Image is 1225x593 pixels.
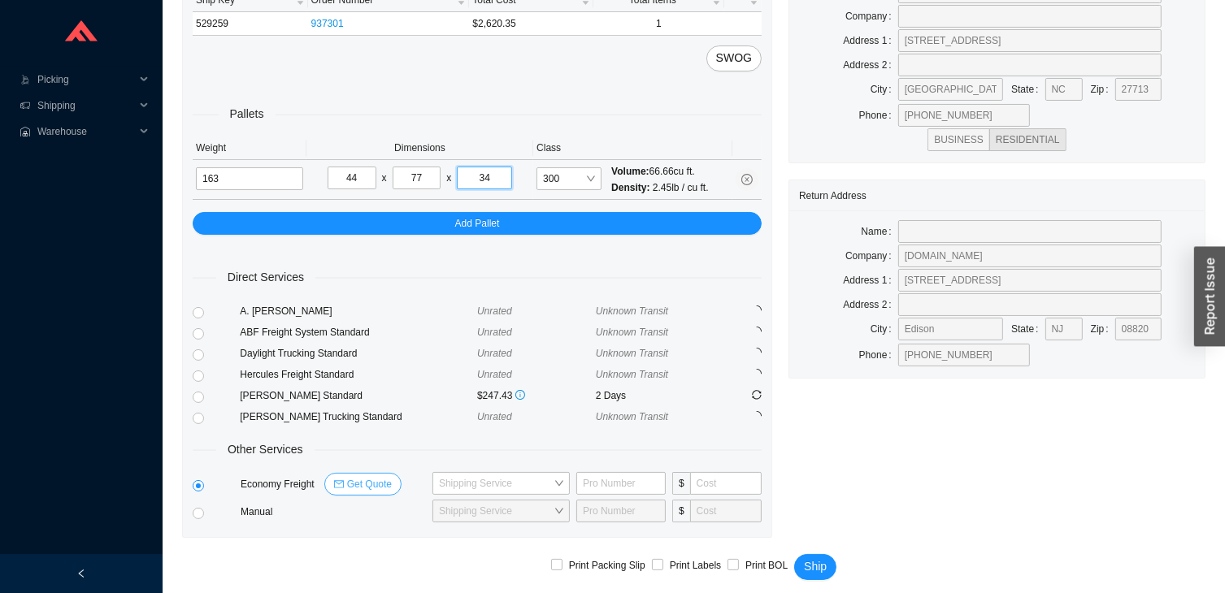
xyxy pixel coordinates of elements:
div: A. [PERSON_NAME] [240,303,477,319]
input: Cost [690,500,762,522]
span: Unrated [477,327,512,338]
span: Print BOL [739,557,794,574]
span: Density: [611,182,649,193]
div: 66.66 cu ft. [611,163,708,180]
th: Class [533,136,732,160]
button: close-circle [736,168,758,191]
input: Pro Number [576,472,666,495]
span: loading [751,348,762,358]
th: Weight [193,136,306,160]
span: Unknown Transit [596,411,668,422]
label: Company [845,5,898,28]
label: Address 2 [843,293,897,316]
button: SWOG [706,45,762,71]
div: $247.43 [477,387,596,404]
td: 1 [593,12,725,36]
div: Daylight Trucking Standard [240,345,477,361]
label: State [1011,318,1045,340]
span: Warehouse [37,119,135,145]
span: Unrated [477,348,512,359]
span: $ [672,500,690,522]
td: $2,620.35 [469,12,593,36]
label: Address 1 [843,29,897,52]
label: Address 1 [843,269,897,292]
span: BUSINESS [934,134,984,145]
span: sync [752,390,762,400]
span: Unknown Transit [596,327,668,338]
input: W [393,167,441,189]
button: Ship [794,554,836,580]
input: L [328,167,376,189]
span: Unknown Transit [596,348,668,359]
label: City [871,318,898,340]
span: 300 [543,168,595,189]
span: loading [751,369,762,379]
label: Name [861,220,897,243]
label: Phone [859,104,898,127]
span: Other Services [216,440,315,459]
span: Unrated [477,305,512,317]
div: Return Address [799,180,1195,210]
span: Print Packing Slip [563,557,652,574]
span: Pallets [219,105,276,123]
label: Phone [859,344,898,366]
th: Dimensions [306,136,533,160]
label: City [871,78,898,101]
div: Hercules Freight Standard [240,366,477,383]
span: loading [751,305,762,316]
span: SWOG [716,49,752,67]
span: RESIDENTIAL [996,134,1060,145]
span: mail [334,479,344,491]
div: Economy Freight [237,473,429,496]
input: Pro Number [576,500,666,522]
span: info-circle [515,390,525,400]
span: Volume: [611,166,649,177]
label: Company [845,245,898,267]
input: Cost [690,472,762,495]
td: 529259 [193,12,308,36]
span: Unrated [477,369,512,380]
div: [PERSON_NAME] Trucking Standard [240,409,477,425]
span: loading [751,411,762,422]
span: loading [751,327,762,337]
div: Manual [237,504,429,520]
div: [PERSON_NAME] Standard [240,387,477,404]
span: Unknown Transit [596,369,668,380]
span: Shipping [37,93,135,119]
label: Zip [1091,78,1115,101]
button: Add Pallet [193,212,762,235]
span: Print Labels [663,557,728,574]
div: ABF Freight System Standard [240,324,477,340]
a: 937301 [311,18,344,29]
span: Add Pallet [455,215,500,232]
span: Picking [37,67,135,93]
div: 2.45 lb / cu ft. [611,180,708,196]
input: H [457,167,512,189]
div: 2 Days [596,387,715,404]
label: Zip [1091,318,1115,340]
div: x [446,170,451,186]
span: Get Quote [347,476,392,492]
span: Ship [804,557,827,576]
span: Unknown Transit [596,305,668,317]
span: Unrated [477,411,512,422]
div: x [382,170,387,186]
label: State [1011,78,1045,101]
button: mailGet Quote [324,473,402,496]
span: $ [672,472,690,495]
span: Direct Services [216,268,315,287]
label: Address 2 [843,54,897,76]
span: left [76,569,86,578]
